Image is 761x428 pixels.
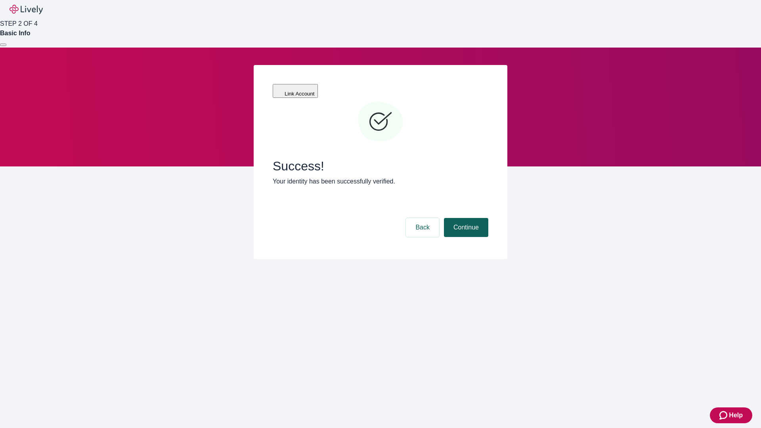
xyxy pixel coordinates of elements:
button: Link Account [273,84,318,98]
svg: Checkmark icon [357,98,404,146]
svg: Zendesk support icon [719,411,729,420]
span: Help [729,411,743,420]
button: Back [406,218,439,237]
p: Your identity has been successfully verified. [273,177,488,186]
button: Zendesk support iconHelp [710,407,752,423]
button: Continue [444,218,488,237]
img: Lively [10,5,43,14]
span: Success! [273,159,488,174]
